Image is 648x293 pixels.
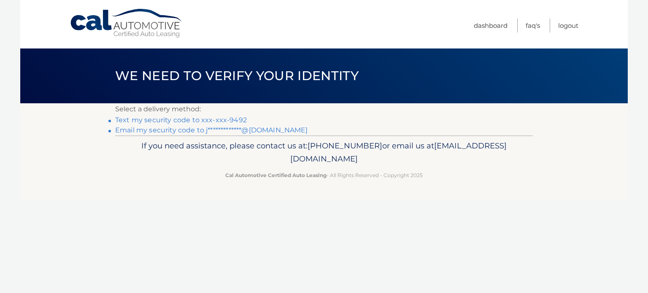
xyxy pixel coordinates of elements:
span: [PHONE_NUMBER] [308,141,382,151]
strong: Cal Automotive Certified Auto Leasing [225,172,327,178]
a: Dashboard [474,19,508,32]
p: - All Rights Reserved - Copyright 2025 [121,171,527,180]
a: Cal Automotive [70,8,184,38]
span: We need to verify your identity [115,68,359,83]
a: Text my security code to xxx-xxx-9492 [115,116,247,124]
a: Logout [558,19,578,32]
p: Select a delivery method: [115,103,533,115]
p: If you need assistance, please contact us at: or email us at [121,139,527,166]
a: FAQ's [526,19,540,32]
